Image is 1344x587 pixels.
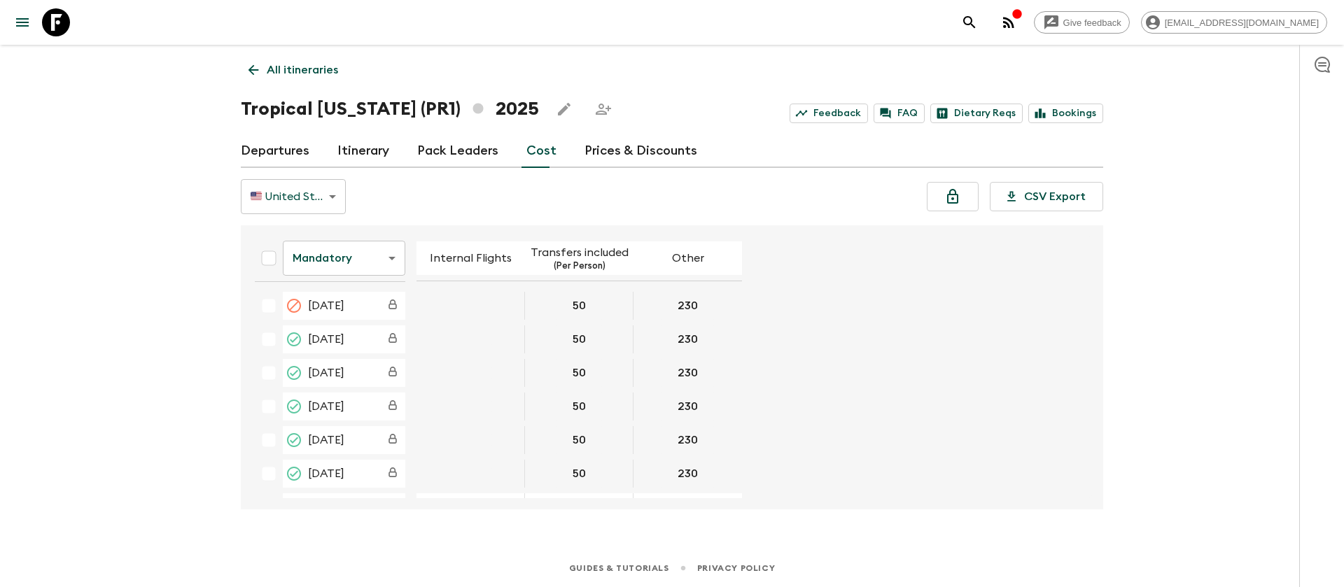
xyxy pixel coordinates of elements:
div: 24 May 2025; Internal Flights [416,426,525,454]
button: 230 [661,460,715,488]
button: search adventures [955,8,983,36]
button: 50 [556,292,603,320]
svg: Completed [286,365,302,381]
button: 50 [556,426,603,454]
div: 🇺🇸 United States Dollar (USD) [241,177,346,216]
a: Cost [526,134,556,168]
a: All itineraries [241,56,346,84]
div: 03 Jun 2025; Internal Flights [416,460,525,488]
a: FAQ [874,104,925,123]
p: Transfers included [531,244,629,261]
div: 28 Jan 2025; Other [633,292,742,320]
p: Internal Flights [430,250,512,267]
div: 30 Sep 2025; Other [633,493,742,521]
div: 30 Sep 2025; Internal Flights [416,493,525,521]
div: 30 Sep 2025; Transfers included [525,493,633,521]
button: menu [8,8,36,36]
span: Share this itinerary [589,95,617,123]
svg: Cancelled [286,297,302,314]
div: Costs are fixed. The departure date (19 Apr 2025) has passed [380,394,405,419]
div: Costs are fixed. The departure date (25 Mar 2025) has passed [380,360,405,386]
svg: Completed [286,432,302,448]
div: 19 Apr 2025; Internal Flights [416,392,525,420]
h1: Tropical [US_STATE] (PR1) 2025 [241,95,539,123]
div: Select all [255,244,283,272]
button: Edit this itinerary [550,95,578,123]
a: Give feedback [1034,11,1130,34]
span: [DATE] [308,331,344,348]
svg: Completed [286,331,302,348]
a: Privacy Policy [697,560,775,576]
div: 04 Feb 2025; Other [633,325,742,353]
svg: Completed [286,398,302,415]
button: Unlock costs [927,182,979,211]
div: 04 Feb 2025; Transfers included [525,325,633,353]
div: 25 Mar 2025; Other [633,359,742,387]
div: 24 May 2025; Transfers included [525,426,633,454]
div: 25 Mar 2025; Transfers included [525,359,633,387]
div: 19 Apr 2025; Transfers included [525,392,633,420]
button: 230 [661,426,715,454]
div: [EMAIL_ADDRESS][DOMAIN_NAME] [1141,11,1327,34]
button: 50 [556,325,603,353]
a: Pack Leaders [417,134,498,168]
div: 28 Jan 2025; Transfers included [525,292,633,320]
button: 50 [556,392,603,420]
a: Prices & Discounts [584,134,697,168]
span: [DATE] [308,465,344,482]
a: Departures [241,134,309,168]
button: 50 [556,493,603,521]
p: (Per Person) [554,261,605,272]
span: [EMAIL_ADDRESS][DOMAIN_NAME] [1157,17,1326,28]
div: 03 Jun 2025; Transfers included [525,460,633,488]
button: 230 [661,325,715,353]
div: Mandatory [283,239,405,278]
div: 28 Jan 2025; Internal Flights [416,292,525,320]
button: CSV Export [990,182,1103,211]
div: 19 Apr 2025; Other [633,392,742,420]
div: 24 May 2025; Other [633,426,742,454]
span: Give feedback [1056,17,1129,28]
div: 03 Jun 2025; Other [633,460,742,488]
p: All itineraries [267,62,338,78]
a: Bookings [1028,104,1103,123]
button: 50 [556,359,603,387]
span: [DATE] [308,365,344,381]
button: 230 [661,292,715,320]
span: [DATE] [308,398,344,415]
a: Guides & Tutorials [569,560,669,576]
button: 230 [661,359,715,387]
a: Feedback [790,104,868,123]
a: Dietary Reqs [930,104,1023,123]
a: Itinerary [337,134,389,168]
svg: Completed [286,465,302,482]
button: 230 [661,392,715,420]
p: Other [672,250,704,267]
div: 25 Mar 2025; Internal Flights [416,359,525,387]
div: Costs are fixed. The departure date (04 Feb 2025) has passed [380,327,405,352]
div: 04 Feb 2025; Internal Flights [416,325,525,353]
button: 50 [556,460,603,488]
span: [DATE] [308,432,344,448]
div: Costs are fixed. The departure date (24 May 2025) has passed [380,427,405,453]
button: 230 [661,493,715,521]
span: [DATE] [308,297,344,314]
div: Costs are fixed. The departure date (28 Jan 2025) has passed [380,293,405,318]
div: Costs are fixed. The departure date (03 Jun 2025) has passed [380,461,405,486]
